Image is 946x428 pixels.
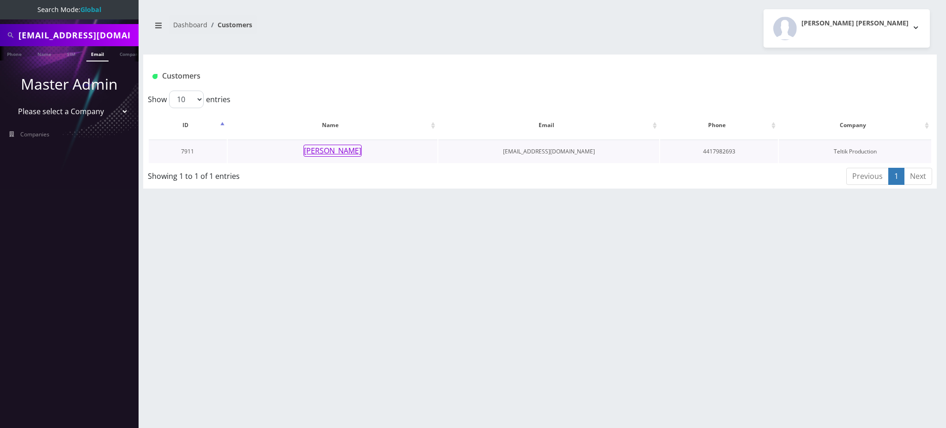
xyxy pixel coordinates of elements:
button: [PERSON_NAME] [303,145,362,157]
th: Phone: activate to sort column ascending [660,112,778,139]
select: Showentries [169,91,204,108]
span: Search Mode: [37,5,101,14]
a: Name [33,46,56,61]
td: 7911 [149,140,227,163]
nav: breadcrumb [150,15,533,42]
th: Name: activate to sort column ascending [228,112,438,139]
a: Previous [846,168,889,185]
input: Search All Companies [18,26,136,44]
td: [EMAIL_ADDRESS][DOMAIN_NAME] [438,140,659,163]
a: Email [86,46,109,61]
a: 1 [888,168,904,185]
h1: Customers [152,72,796,80]
a: Dashboard [173,20,207,29]
h2: [PERSON_NAME] [PERSON_NAME] [801,19,909,27]
a: Phone [2,46,26,61]
button: [PERSON_NAME] [PERSON_NAME] [764,9,930,48]
a: SIM [62,46,80,61]
a: Company [115,46,146,61]
a: Next [904,168,932,185]
th: Company: activate to sort column ascending [779,112,931,139]
li: Customers [207,20,252,30]
span: Companies [20,130,49,138]
label: Show entries [148,91,230,108]
strong: Global [80,5,101,14]
th: Email: activate to sort column ascending [438,112,659,139]
th: ID: activate to sort column descending [149,112,227,139]
td: 4417982693 [660,140,778,163]
div: Showing 1 to 1 of 1 entries [148,167,468,182]
td: Teltik Production [779,140,931,163]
